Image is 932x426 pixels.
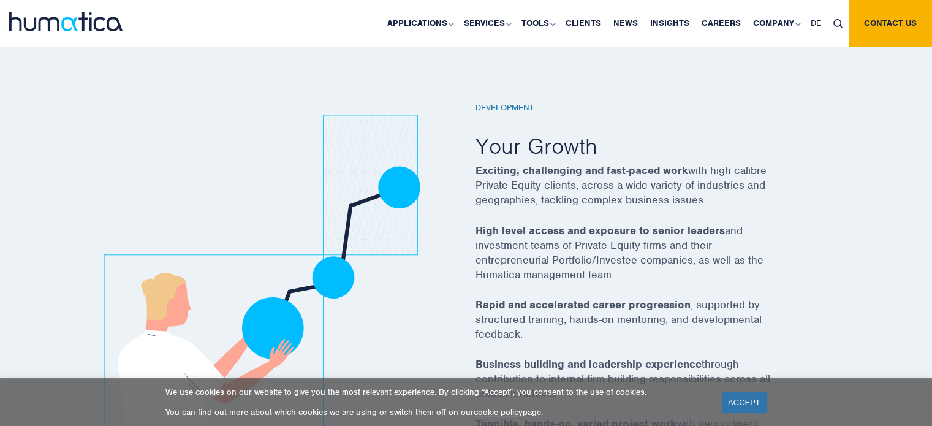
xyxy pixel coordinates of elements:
p: through contribution to internal firm building responsibilities across all critical functions. [475,356,806,416]
p: with high calibre Private Equity clients, across a wide variety of industries and geographies, ta... [475,163,806,223]
h2: Your Growth [475,132,806,160]
p: , supported by structured training, hands-on mentoring, and developmental feedback. [475,297,806,356]
p: and investment teams of Private Equity firms and their entrepreneurial Portfolio/Investee compani... [475,223,806,297]
p: We use cookies on our website to give you the most relevant experience. By clicking “Accept”, you... [165,387,707,397]
strong: Exciting, challenging and fast-paced work [475,164,688,177]
img: logo [9,12,123,31]
p: You can find out more about which cookies we are using or switch them off on our page. [165,407,707,417]
strong: Business building and leadership experience [475,357,702,370]
span: DE [811,18,821,28]
h6: Development [475,103,806,113]
strong: Rapid and accelerated career progression [475,297,691,311]
a: cookie policy [474,407,523,417]
strong: High level access and exposure to senior leaders [475,223,725,237]
a: ACCEPT [722,392,767,413]
img: search_icon [833,19,843,28]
